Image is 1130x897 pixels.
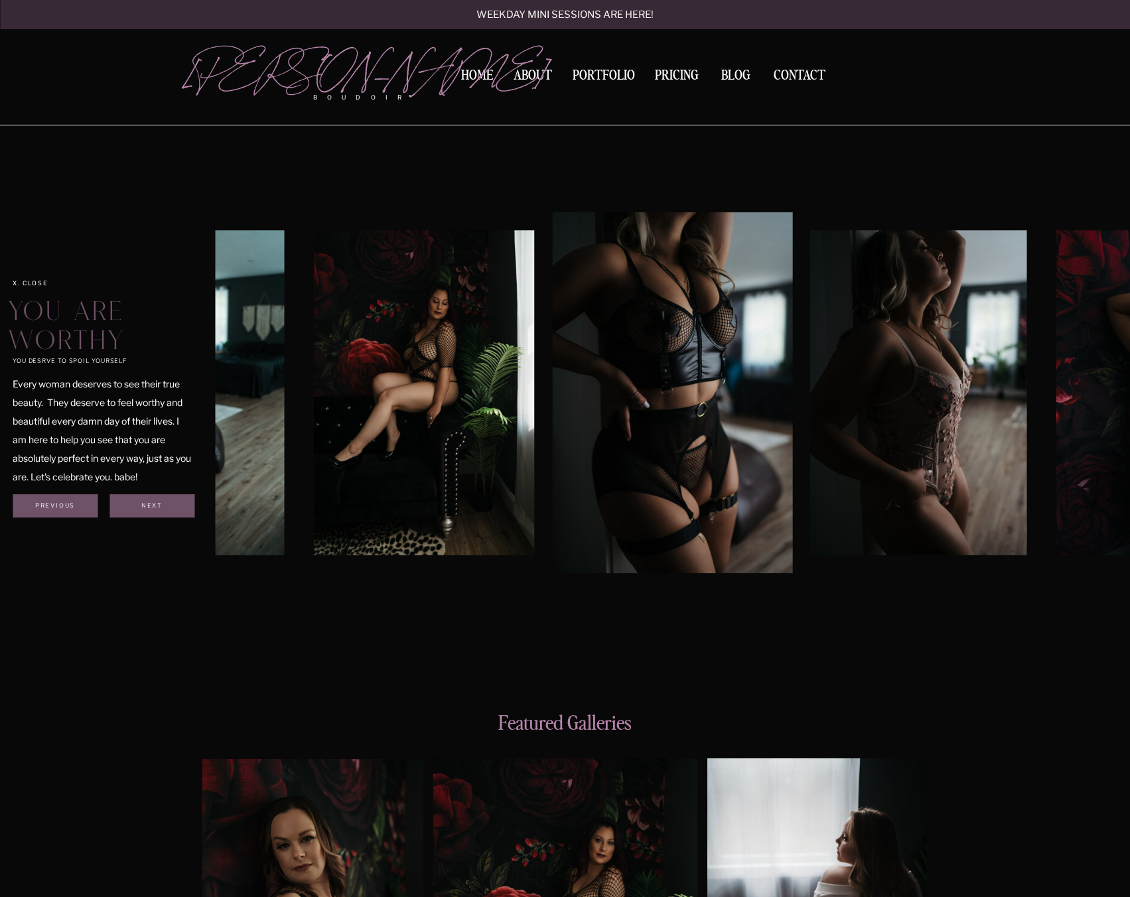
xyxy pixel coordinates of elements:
a: Contact [768,69,831,83]
a: Pricing [652,69,703,87]
p: Every woman deserves to see their true beauty. They deserve to feel worthy and beautiful every da... [13,375,191,472]
a: Portfolio [568,69,640,87]
a: Weekday mini sessions are here! [441,10,689,21]
h2: Featured Galleries [403,712,728,742]
p: you desrve to spoil yourself [13,357,175,366]
div: Next [112,502,192,510]
a: x. Close [13,279,74,287]
div: Previous [15,502,95,510]
p: boudoir [313,93,423,102]
p: You are worthy [9,300,186,356]
img: Woman wearing pink lace lingerie posing against a door frame [810,230,1026,555]
a: BLOG [715,69,756,81]
img: Woman wearing black lingerie leaning against door frame [552,212,793,573]
a: [PERSON_NAME] [185,47,423,87]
